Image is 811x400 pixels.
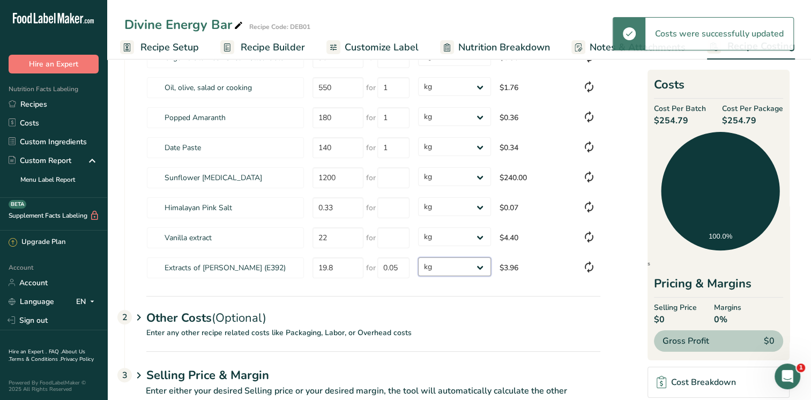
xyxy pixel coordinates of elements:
div: Custom Report [9,155,71,166]
td: $0.34 [495,132,578,162]
iframe: Intercom live chat [775,364,800,389]
td: $240.00 [495,162,578,192]
span: for [366,262,375,273]
span: $254.79 [654,114,706,127]
button: Hire an Expert [9,55,99,73]
span: Margins [714,302,741,313]
div: Pricing & Margins [654,275,783,298]
span: (Optional) [212,310,266,326]
a: FAQ . [49,348,62,355]
a: About Us . [9,348,85,363]
span: Customize Label [345,40,419,55]
a: Language [9,292,54,311]
span: 0% [714,313,741,326]
td: $3.96 [495,253,578,283]
div: Powered By FoodLabelMaker © 2025 All Rights Reserved [9,380,99,392]
div: Cost Breakdown [657,376,735,389]
td: $0.36 [495,102,578,132]
div: BETA [9,200,26,209]
span: for [366,232,375,243]
div: Other Costs [146,296,600,327]
span: $0 [764,335,775,347]
span: Cost Per Package [722,103,783,114]
a: Recipe Builder [220,35,305,60]
td: $0.07 [495,192,578,223]
a: Customize Label [326,35,419,60]
div: 3 [117,368,132,382]
p: Enter any other recipe related costs like Packaging, Labor, or Overhead costs [125,327,600,351]
td: $1.76 [495,72,578,102]
a: Cost Breakdown [648,367,790,398]
div: Costs were successfully updated [645,18,793,50]
a: Nutrition Breakdown [440,35,550,60]
span: Notes & Attachments [590,40,686,55]
a: Hire an Expert . [9,348,47,355]
div: Divine Energy Bar [124,15,245,34]
div: Recipe Code: DEB01 [249,22,310,32]
td: $4.40 [495,223,578,253]
span: $0 [654,313,697,326]
div: EN [76,295,99,308]
a: Terms & Conditions . [9,355,61,363]
span: $254.79 [722,114,783,127]
span: for [366,172,375,183]
span: for [366,112,375,123]
span: Selling Price [654,302,697,313]
div: Upgrade Plan [9,237,65,248]
h2: Costs [654,76,783,99]
a: Privacy Policy [61,355,94,363]
span: for [366,82,375,93]
a: Recipe Setup [120,35,199,60]
span: Ingredients [618,261,650,266]
span: for [366,142,375,153]
span: 1 [797,364,805,372]
span: Gross Profit [663,335,709,347]
span: Cost Per Batch [654,103,706,114]
div: 2 [117,310,132,324]
span: for [366,202,375,213]
span: Recipe Setup [140,40,199,55]
span: Recipe Builder [241,40,305,55]
h1: Selling Price & Margin [146,367,600,384]
span: Nutrition Breakdown [458,40,550,55]
a: Notes & Attachments [571,35,686,60]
